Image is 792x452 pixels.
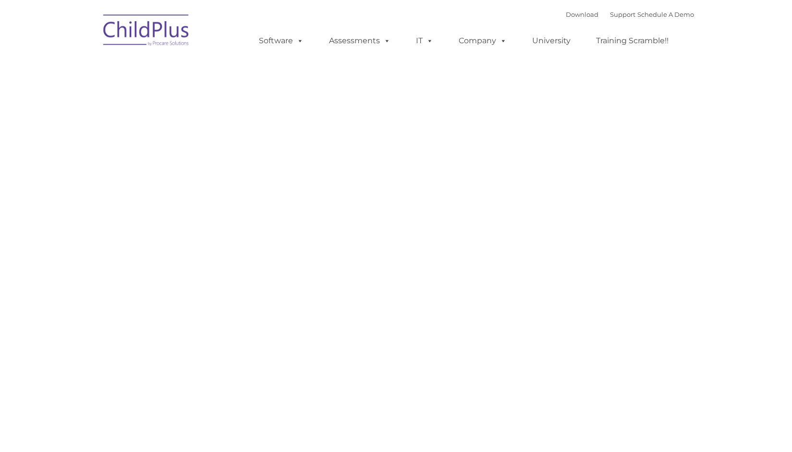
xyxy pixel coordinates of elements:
[406,31,443,50] a: IT
[319,31,400,50] a: Assessments
[566,11,598,18] a: Download
[449,31,516,50] a: Company
[566,11,694,18] font: |
[610,11,635,18] a: Support
[249,31,313,50] a: Software
[637,11,694,18] a: Schedule A Demo
[523,31,580,50] a: University
[98,8,195,56] img: ChildPlus by Procare Solutions
[586,31,678,50] a: Training Scramble!!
